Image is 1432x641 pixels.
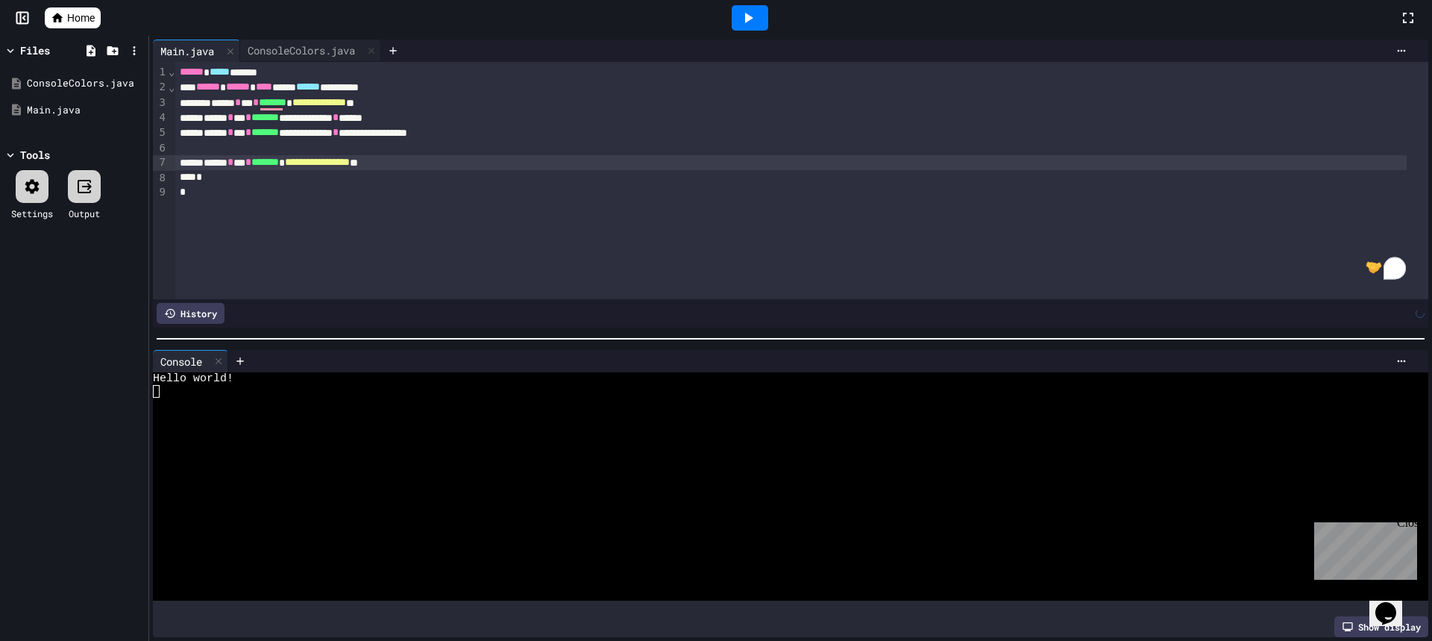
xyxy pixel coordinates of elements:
[153,372,233,385] span: Hello world!
[153,80,168,95] div: 2
[153,65,168,80] div: 1
[168,66,175,78] span: Fold line
[153,110,168,125] div: 4
[153,125,168,140] div: 5
[11,207,53,220] div: Settings
[1334,616,1428,637] div: Show display
[20,147,50,163] div: Tools
[1308,516,1417,580] iframe: chat widget
[153,185,168,200] div: 9
[240,40,381,62] div: ConsoleColors.java
[27,103,143,118] div: Main.java
[20,43,50,58] div: Files
[6,6,103,95] div: Chat with us now!Close
[168,81,175,93] span: Fold line
[69,207,100,220] div: Output
[153,40,240,62] div: Main.java
[153,141,168,156] div: 6
[157,303,224,324] div: History
[153,350,228,372] div: Console
[27,76,143,91] div: ConsoleColors.java
[45,7,101,28] a: Home
[153,171,168,186] div: 8
[1369,581,1417,626] iframe: chat widget
[153,43,222,59] div: Main.java
[153,96,168,110] div: 3
[153,155,168,170] div: 7
[175,62,1428,299] div: To enrich screen reader interactions, please activate Accessibility in Grammarly extension settings
[240,43,362,58] div: ConsoleColors.java
[153,354,210,369] div: Console
[67,10,95,25] span: Home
